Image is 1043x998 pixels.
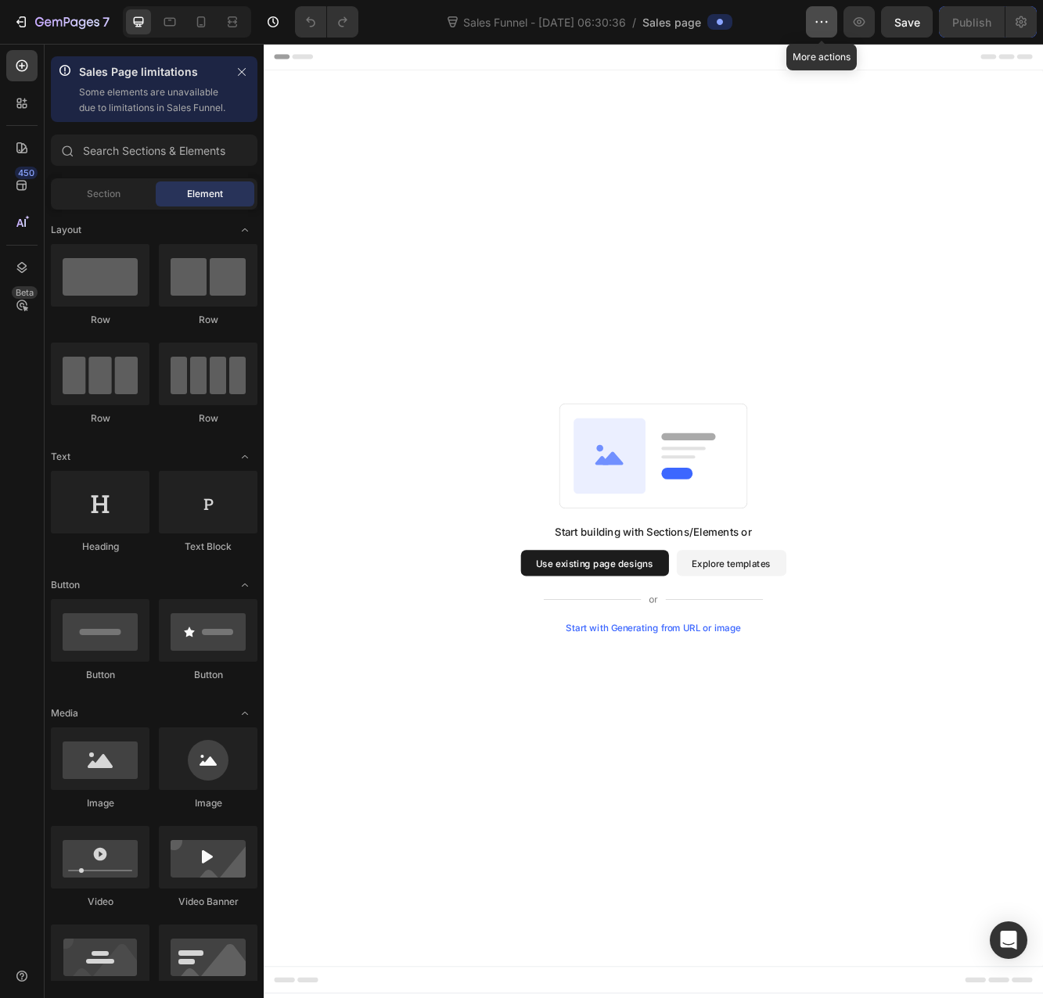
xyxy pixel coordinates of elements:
iframe: Design area [264,44,1043,998]
div: Undo/Redo [295,6,358,38]
div: Button [159,668,257,682]
button: Publish [939,6,1005,38]
p: Some elements are unavailable due to limitations in Sales Funnel. [79,84,226,116]
span: Media [51,706,78,720]
button: 7 [6,6,117,38]
div: Image [159,796,257,810]
div: Publish [952,14,991,31]
span: Toggle open [232,701,257,726]
span: Toggle open [232,573,257,598]
button: Save [881,6,933,38]
span: Element [187,187,223,201]
div: Start building with Sections/Elements or [351,579,588,598]
div: Button [51,668,149,682]
span: Toggle open [232,217,257,242]
div: 450 [15,167,38,179]
span: Text [51,450,70,464]
span: / [632,14,636,31]
div: Start with Generating from URL or image [365,698,575,710]
div: Video Banner [159,895,257,909]
span: Save [894,16,920,29]
span: Toggle open [232,444,257,469]
div: Open Intercom Messenger [990,921,1027,959]
input: Search Sections & Elements [51,135,257,166]
div: Text Block [159,540,257,554]
span: Sales Funnel - [DATE] 06:30:36 [460,14,629,31]
div: Heading [51,540,149,554]
div: Beta [12,286,38,299]
span: Layout [51,223,81,237]
p: 7 [103,13,110,31]
div: Video [51,895,149,909]
div: Image [51,796,149,810]
div: Row [159,411,257,425]
div: Row [51,313,149,327]
button: Use existing page designs [310,610,488,641]
div: Row [51,411,149,425]
span: Button [51,578,80,592]
span: Section [87,187,120,201]
div: Row [159,313,257,327]
span: Sales page [642,14,701,31]
p: Sales Page limitations [79,63,226,81]
button: Explore templates [498,610,630,641]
